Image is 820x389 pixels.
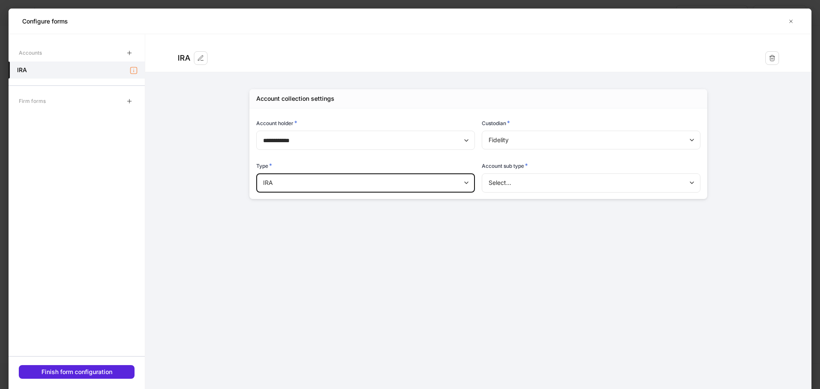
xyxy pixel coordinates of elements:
h6: Account holder [256,119,297,127]
h6: Type [256,161,272,170]
h6: Account sub type [482,161,528,170]
div: Fidelity [482,131,700,149]
div: Select... [482,173,700,192]
button: Finish form configuration [19,365,135,379]
div: Finish form configuration [41,368,112,376]
div: IRA [256,173,474,192]
h6: Custodian [482,119,510,127]
div: Account collection settings [256,94,334,103]
h5: Configure forms [22,17,68,26]
h5: IRA [17,66,27,74]
div: Accounts [19,45,42,60]
div: IRA [178,53,190,63]
a: IRA [9,61,145,79]
div: Firm forms [19,94,46,108]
